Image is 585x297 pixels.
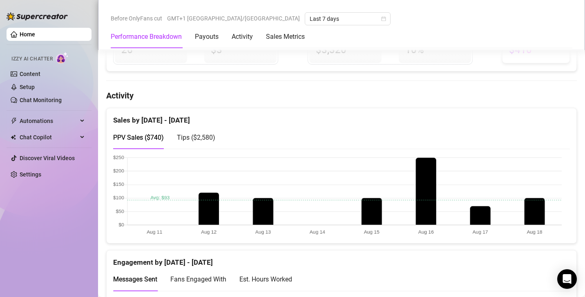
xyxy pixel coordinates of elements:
[239,274,292,284] div: Est. Hours Worked
[20,114,78,127] span: Automations
[113,108,570,126] div: Sales by [DATE] - [DATE]
[11,55,53,63] span: Izzy AI Chatter
[177,134,215,141] span: Tips ( $2,580 )
[113,134,164,141] span: PPV Sales ( $740 )
[56,52,69,64] img: AI Chatter
[20,97,62,103] a: Chat Monitoring
[381,16,386,21] span: calendar
[266,32,305,42] div: Sales Metrics
[167,12,300,25] span: GMT+1 [GEOGRAPHIC_DATA]/[GEOGRAPHIC_DATA]
[20,84,35,90] a: Setup
[20,131,78,144] span: Chat Copilot
[170,275,226,283] span: Fans Engaged With
[20,171,41,178] a: Settings
[106,90,577,101] h4: Activity
[113,250,570,268] div: Engagement by [DATE] - [DATE]
[111,32,182,42] div: Performance Breakdown
[20,31,35,38] a: Home
[111,12,162,25] span: Before OnlyFans cut
[11,134,16,140] img: Chat Copilot
[20,155,75,161] a: Discover Viral Videos
[7,12,68,20] img: logo-BBDzfeDw.svg
[557,269,577,289] div: Open Intercom Messenger
[195,32,219,42] div: Payouts
[113,275,157,283] span: Messages Sent
[310,13,386,25] span: Last 7 days
[11,118,17,124] span: thunderbolt
[20,71,40,77] a: Content
[232,32,253,42] div: Activity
